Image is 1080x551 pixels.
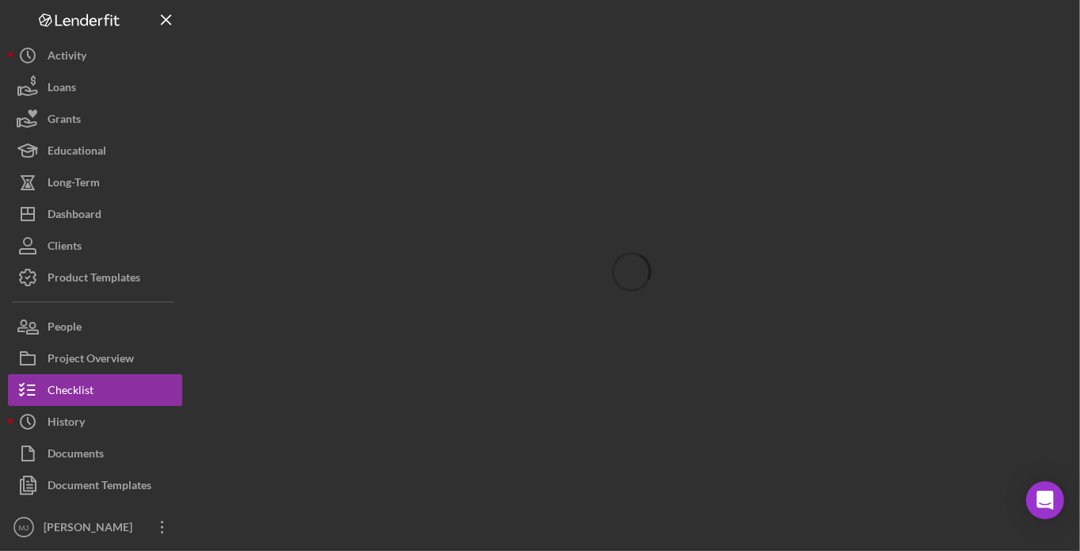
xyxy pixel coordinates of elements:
text: MJ [19,523,29,532]
div: Document Templates [48,469,151,505]
button: Product Templates [8,262,182,293]
button: Grants [8,103,182,135]
button: History [8,406,182,438]
div: Open Intercom Messenger [1026,481,1064,519]
div: Activity [48,40,86,75]
button: Checklist [8,374,182,406]
div: Project Overview [48,342,134,378]
button: Activity [8,40,182,71]
div: Dashboard [48,198,101,234]
button: Dashboard [8,198,182,230]
div: Grants [48,103,81,139]
div: History [48,406,85,442]
button: Loans [8,71,182,103]
div: Clients [48,230,82,266]
button: Clients [8,230,182,262]
div: People [48,311,82,346]
button: MJ[PERSON_NAME] [8,511,182,543]
div: Product Templates [48,262,140,297]
div: Documents [48,438,104,473]
div: Long-Term [48,166,100,202]
button: Long-Term [8,166,182,198]
button: Document Templates [8,469,182,501]
div: Loans [48,71,76,107]
div: Checklist [48,374,93,410]
button: Educational [8,135,182,166]
button: Project Overview [8,342,182,374]
div: Educational [48,135,106,170]
button: Documents [8,438,182,469]
div: [PERSON_NAME] [40,511,143,547]
button: People [8,311,182,342]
